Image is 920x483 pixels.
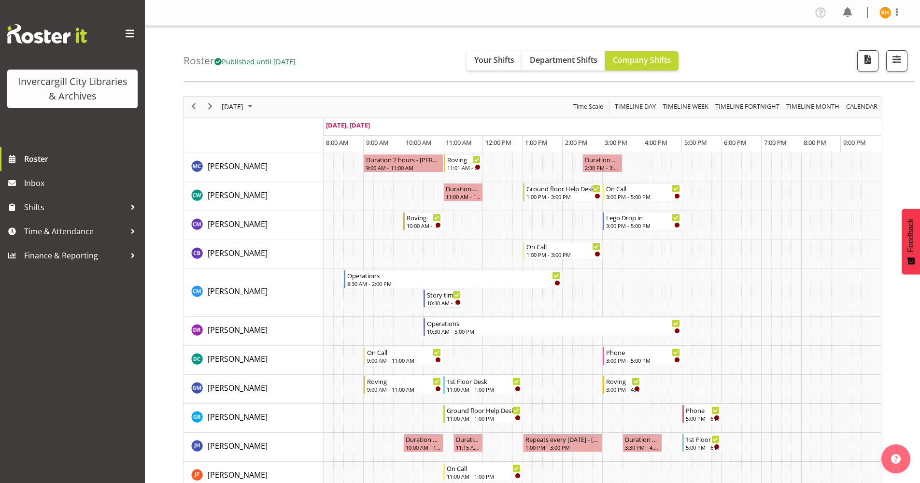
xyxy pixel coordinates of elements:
[347,270,560,280] div: Operations
[447,405,521,415] div: Ground floor Help Desk
[606,376,640,386] div: Roving
[446,184,481,193] div: Duration 1 hours - [PERSON_NAME]
[845,100,878,113] span: calendar
[184,404,324,433] td: Grace Roscoe-Squires resource
[184,240,324,269] td: Chris Broad resource
[764,138,787,147] span: 7:00 PM
[857,50,878,71] button: Download a PDF of the roster for the current day
[403,434,443,452] div: Jillian Hunter"s event - Duration 1 hours - Jillian Hunter Begin From Wednesday, October 8, 2025 ...
[682,434,722,452] div: Jillian Hunter"s event - 1st Floor Desk Begin From Wednesday, October 8, 2025 at 5:00:00 PM GMT+1...
[785,100,841,113] button: Timeline Month
[221,100,244,113] span: [DATE]
[184,317,324,346] td: Debra Robinson resource
[24,152,140,166] span: Roster
[525,434,600,444] div: Repeats every [DATE] - [PERSON_NAME]
[424,318,682,336] div: Debra Robinson"s event - Operations Begin From Wednesday, October 8, 2025 at 10:30:00 AM GMT+13:0...
[406,443,440,451] div: 10:00 AM - 11:00 AM
[24,224,126,239] span: Time & Attendance
[208,412,268,422] span: [PERSON_NAME]
[572,100,605,113] button: Time Scale
[407,213,440,222] div: Roving
[424,289,463,308] div: Cindy Mulrooney"s event - Story time Begin From Wednesday, October 8, 2025 at 10:30:00 AM GMT+13:...
[208,469,268,481] a: [PERSON_NAME]
[208,248,268,258] span: [PERSON_NAME]
[603,212,682,230] div: Chamique Mamolo"s event - Lego Drop in Begin From Wednesday, October 8, 2025 at 3:00:00 PM GMT+13...
[204,100,217,113] button: Next
[208,354,268,364] span: [PERSON_NAME]
[427,318,680,328] div: Operations
[525,443,600,451] div: 1:00 PM - 3:00 PM
[17,74,128,103] div: Invercargill City Libraries & Archives
[714,100,781,113] button: Fortnight
[606,356,680,364] div: 3:00 PM - 5:00 PM
[208,189,268,201] a: [PERSON_NAME]
[208,218,268,230] a: [PERSON_NAME]
[364,154,443,172] div: Aurora Catu"s event - Duration 2 hours - Aurora Catu Begin From Wednesday, October 8, 2025 at 9:0...
[606,385,640,393] div: 3:00 PM - 4:00 PM
[682,405,722,423] div: Grace Roscoe-Squires"s event - Phone Begin From Wednesday, October 8, 2025 at 5:00:00 PM GMT+13:0...
[606,213,680,222] div: Lego Drop in
[443,183,483,201] div: Catherine Wilson"s event - Duration 1 hours - Catherine Wilson Begin From Wednesday, October 8, 2...
[443,463,523,481] div: Joanne Forbes"s event - On Call Begin From Wednesday, October 8, 2025 at 11:00:00 AM GMT+13:00 En...
[24,176,140,190] span: Inbox
[364,376,443,394] div: Gabriel McKay Smith"s event - Roving Begin From Wednesday, October 8, 2025 at 9:00:00 AM GMT+13:0...
[906,218,915,252] span: Feedback
[606,222,680,229] div: 3:00 PM - 5:00 PM
[7,24,87,43] img: Rosterit website logo
[585,164,620,171] div: 2:30 PM - 3:30 PM
[785,100,840,113] span: Timeline Month
[891,454,901,464] img: help-xxl-2.png
[902,209,920,274] button: Feedback - Show survey
[208,383,268,393] span: [PERSON_NAME]
[522,51,605,71] button: Department Shifts
[326,138,349,147] span: 8:00 AM
[456,443,481,451] div: 11:15 AM - 12:00 PM
[185,97,202,117] div: previous period
[605,51,679,71] button: Company Shifts
[208,440,268,451] span: [PERSON_NAME]
[208,411,268,423] a: [PERSON_NAME]
[714,100,780,113] span: Timeline Fortnight
[208,160,268,172] a: [PERSON_NAME]
[572,100,604,113] span: Time Scale
[606,193,680,200] div: 3:00 PM - 5:00 PM
[625,434,660,444] div: Duration 1 hours - [PERSON_NAME]
[525,138,548,147] span: 1:00 PM
[467,51,522,71] button: Your Shifts
[366,155,441,164] div: Duration 2 hours - [PERSON_NAME]
[443,376,523,394] div: Gabriel McKay Smith"s event - 1st Floor Desk Begin From Wednesday, October 8, 2025 at 11:00:00 AM...
[446,193,481,200] div: 11:00 AM - 12:00 PM
[526,241,600,251] div: On Call
[443,405,523,423] div: Grace Roscoe-Squires"s event - Ground floor Help Desk Begin From Wednesday, October 8, 2025 at 11...
[184,433,324,462] td: Jillian Hunter resource
[187,100,200,113] button: Previous
[184,182,324,211] td: Catherine Wilson resource
[366,164,441,171] div: 9:00 AM - 11:00 AM
[724,138,747,147] span: 6:00 PM
[526,193,600,200] div: 1:00 PM - 3:00 PM
[202,97,218,117] div: next period
[24,200,126,214] span: Shifts
[603,376,642,394] div: Gabriel McKay Smith"s event - Roving Begin From Wednesday, October 8, 2025 at 3:00:00 PM GMT+13:0...
[686,414,720,422] div: 5:00 PM - 6:00 PM
[184,153,324,182] td: Aurora Catu resource
[208,325,268,335] span: [PERSON_NAME]
[447,376,521,386] div: 1st Floor Desk
[24,248,126,263] span: Finance & Reporting
[364,347,443,365] div: Donald Cunningham"s event - On Call Begin From Wednesday, October 8, 2025 at 9:00:00 AM GMT+13:00...
[804,138,826,147] span: 8:00 PM
[446,138,472,147] span: 11:00 AM
[686,443,720,451] div: 5:00 PM - 6:00 PM
[526,251,600,258] div: 1:00 PM - 3:00 PM
[208,382,268,394] a: [PERSON_NAME]
[427,299,461,307] div: 10:30 AM - 11:30 AM
[184,211,324,240] td: Chamique Mamolo resource
[208,285,268,297] a: [PERSON_NAME]
[208,190,268,200] span: [PERSON_NAME]
[184,375,324,404] td: Gabriel McKay Smith resource
[447,155,481,164] div: Roving
[447,472,521,480] div: 11:00 AM - 1:00 PM
[184,269,324,317] td: Cindy Mulrooney resource
[661,100,710,113] button: Timeline Week
[447,414,521,422] div: 11:00 AM - 1:00 PM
